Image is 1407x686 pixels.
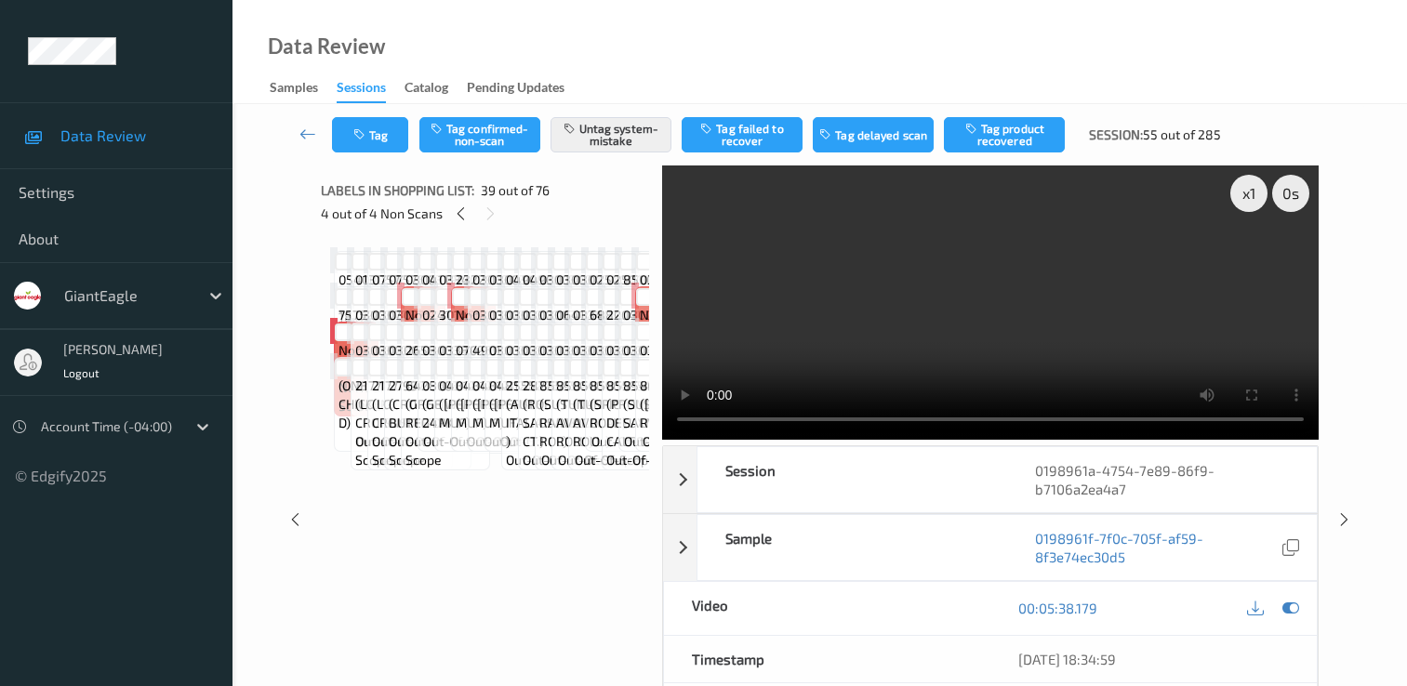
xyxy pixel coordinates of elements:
[663,514,1318,581] div: Sample0198961f-7f0c-705f-af59-8f3e74ec30d5
[338,323,374,378] span: Label: Non-Scan
[539,358,624,451] span: Label: 85595400546 (SUSHIC RAINBOW ROL)
[372,358,448,432] span: Label: 21771500000 (LG CROISSANT )
[439,358,543,432] span: Label: 04812110208 ([PERSON_NAME] MUF)
[337,78,386,103] div: Sessions
[640,358,726,432] span: Label: 85004858945 ([US_STATE] RL PLUS)
[419,117,540,152] button: Tag confirmed-non-scan
[682,117,803,152] button: Tag failed to recover
[355,358,431,432] span: Label: 21771500000 (LG CROISSANT )
[624,432,705,451] span: out-of-scope
[467,78,564,101] div: Pending Updates
[1089,125,1143,144] span: Session:
[405,75,467,101] a: Catalog
[663,446,1318,513] div: Session0198961a-4754-7e89-86f9-b7106a2ea4a7
[405,287,441,343] span: Label: Non-Scan
[268,37,385,56] div: Data Review
[270,78,318,101] div: Samples
[405,358,485,432] span: Label: 64286304117 (GREENIES REG DENTA)
[389,358,467,432] span: Label: 27997100000 (CROISSANT BUTTER P)
[944,117,1065,152] button: Tag product recovered
[337,75,405,103] a: Sessions
[372,432,448,469] span: out-of-scope
[813,117,934,152] button: Tag delayed scan
[338,358,456,432] span: Label: 01780014939 (ONE CHICKEN&amp;RICE D)
[623,358,707,432] span: Label: 85400400722 (SUSHIC SALMON )
[523,451,604,469] span: out-of-scope
[551,117,671,152] button: Untag system-mistake
[389,432,467,469] span: out-of-scope
[573,358,658,451] span: Label: 85004858947 (TUNA AVOCADO ROLL )
[321,202,649,225] div: 4 out of 4 Non Scans
[332,117,408,152] button: Tag
[321,181,474,200] span: Labels in shopping list:
[472,358,577,432] span: Label: 04812110208 ([PERSON_NAME] MUF)
[467,75,583,101] a: Pending Updates
[558,451,639,469] span: out-of-scope
[1230,175,1268,212] div: x 1
[1007,447,1317,512] div: 0198961a-4754-7e89-86f9-b7106a2ea4a7
[270,75,337,101] a: Samples
[481,181,550,200] span: 39 out of 76
[541,451,622,469] span: out-of-scope
[423,432,504,451] span: out-of-scope
[575,451,656,469] span: out-of-scope
[664,582,990,635] div: Video
[405,432,485,469] span: out-of-scope
[456,287,491,343] span: Label: Non-Scan
[506,358,587,451] span: Label: 25552700000 (AUTH ITALIAN BRD )
[506,451,587,469] span: out-of-scope
[606,358,688,451] span: Label: 85595400519 (PROMO DELUX CALFOR)
[1018,650,1289,668] div: [DATE] 18:34:59
[1272,175,1309,212] div: 0 s
[1035,529,1278,566] a: 0198961f-7f0c-705f-af59-8f3e74ec30d5
[456,358,560,432] span: Label: 04812110208 ([PERSON_NAME] MUF)
[1018,599,1097,617] a: 00:05:38.179
[697,515,1007,580] div: Sample
[643,432,723,451] span: out-of-scope
[355,432,431,469] span: out-of-scope
[1143,125,1221,144] span: 55 out of 285
[590,358,675,432] span: Label: 85004858956 (SPICY TUNA ROLL )
[697,447,1007,512] div: Session
[523,358,604,451] span: Label: 28775400000 (ROLL SAUSAGE 6 CT.)
[422,358,505,432] span: Label: 03003407294 (GE WATER 24PK )
[405,78,448,101] div: Catalog
[556,358,642,451] span: Label: 85004858947 (TUNA AVOCADO ROLL )
[606,451,687,469] span: out-of-scope
[591,432,672,451] span: out-of-scope
[664,636,990,682] div: Timestamp
[489,358,593,432] span: Label: 04812110208 ([PERSON_NAME] MUF)
[640,287,675,343] span: Label: Non-Scan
